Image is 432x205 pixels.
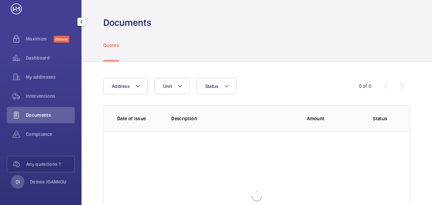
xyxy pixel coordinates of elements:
[30,178,67,185] p: Demos IOANNOU
[117,115,160,122] p: Date of issue
[26,161,74,168] span: Any questions ?
[26,74,75,80] span: My addresses
[26,112,75,119] span: Documents
[364,115,396,122] p: Status
[26,54,75,61] span: Dashboard
[54,36,69,43] span: Discover
[163,83,172,89] span: Unit
[16,178,20,185] p: DI
[112,83,130,89] span: Address
[171,115,296,122] p: Description
[307,115,353,122] p: Amount
[26,35,54,42] span: Maximize
[205,83,219,89] span: Status
[26,131,75,138] span: Compliance
[103,78,148,94] button: Address
[103,42,119,49] p: Quotes
[359,83,371,90] div: 0 of 0
[103,16,151,29] h1: Documents
[155,78,190,94] button: Unit
[26,93,75,99] span: Interventions
[197,78,237,94] button: Status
